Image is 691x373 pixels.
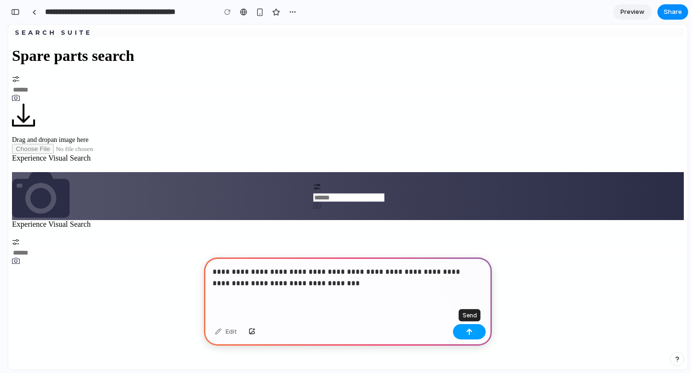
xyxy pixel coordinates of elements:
span: Experience Visual Search [4,129,83,138]
a: Preview [613,4,652,20]
span: Experience Visual Search [4,196,83,204]
button: Share [657,4,688,20]
input: Drag and dropan image here [4,119,113,129]
div: Send [459,309,481,322]
span: Share [664,7,682,17]
h1: Spare parts search [4,23,676,40]
span: Drag and drop [4,112,43,119]
span: Preview [620,7,644,17]
img: logo [4,6,85,11]
div: an image here [4,112,676,119]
